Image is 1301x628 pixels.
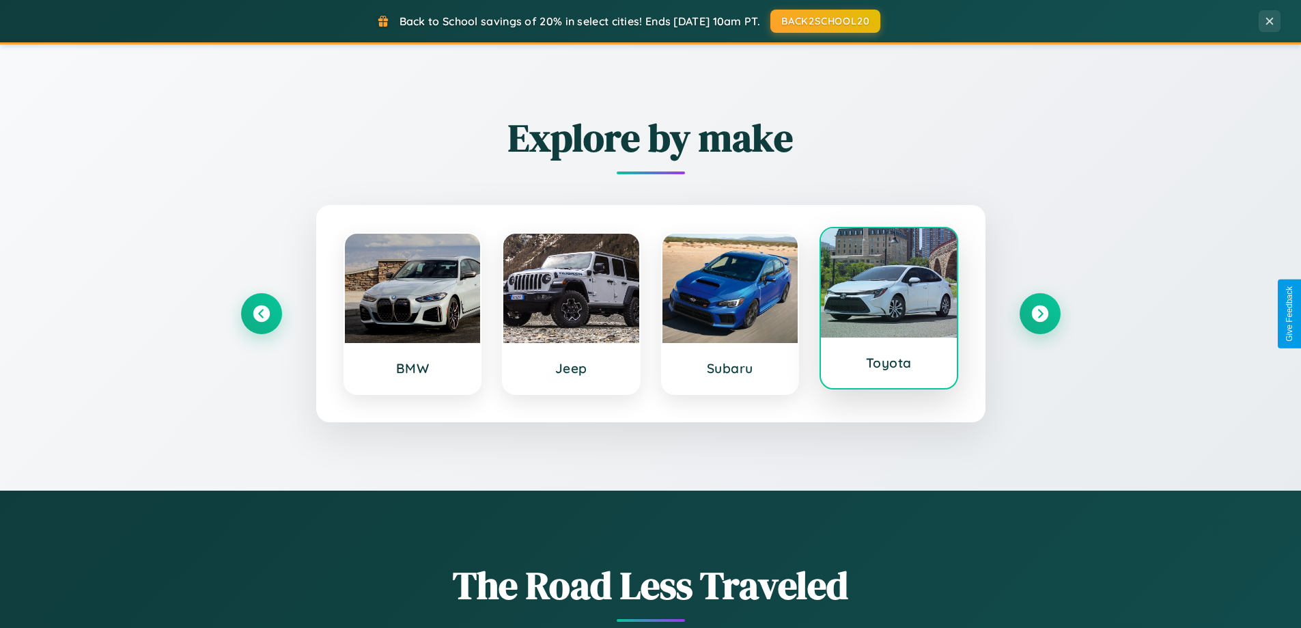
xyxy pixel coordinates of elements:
span: Back to School savings of 20% in select cities! Ends [DATE] 10am PT. [400,14,760,28]
h1: The Road Less Traveled [241,559,1061,612]
h3: Subaru [676,360,785,377]
div: Give Feedback [1285,286,1294,342]
h2: Explore by make [241,111,1061,164]
h3: Jeep [517,360,626,377]
button: BACK2SCHOOL20 [770,10,880,33]
h3: Toyota [835,355,943,371]
h3: BMW [359,360,467,377]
